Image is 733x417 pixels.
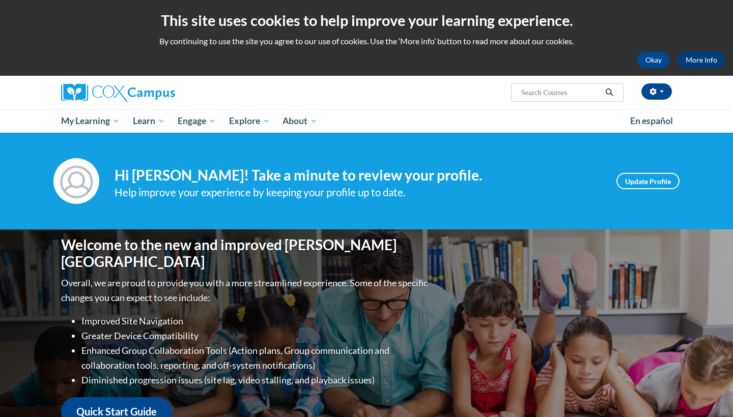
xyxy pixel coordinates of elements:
[61,83,175,102] img: Cox Campus
[61,236,430,271] h1: Welcome to the new and improved [PERSON_NAME][GEOGRAPHIC_DATA]
[637,52,670,68] button: Okay
[8,10,725,31] h2: This site uses cookies to help improve your learning experience.
[178,115,216,127] span: Engage
[171,109,222,133] a: Engage
[81,343,430,373] li: Enhanced Group Collaboration Tools (Action plans, Group communication and collaboration tools, re...
[54,109,126,133] a: My Learning
[641,83,672,100] button: Account Settings
[81,314,430,329] li: Improved Site Navigation
[283,115,317,127] span: About
[126,109,172,133] a: Learn
[520,86,602,99] input: Search Courses
[602,86,617,99] button: Search
[133,115,165,127] span: Learn
[115,184,601,201] div: Help improve your experience by keeping your profile up to date.
[115,167,601,184] h4: Hi [PERSON_NAME]! Take a minute to review your profile.
[276,109,324,133] a: About
[630,115,673,126] span: En español
[61,115,120,127] span: My Learning
[61,83,255,102] a: Cox Campus
[8,36,725,47] p: By continuing to use the site you agree to our use of cookies. Use the ‘More info’ button to read...
[624,110,680,132] a: En español
[692,376,725,409] iframe: Button to launch messaging window
[53,158,99,204] img: Profile Image
[81,329,430,343] li: Greater Device Compatibility
[81,373,430,388] li: Diminished progression issues (site lag, video stalling, and playback issues)
[616,173,680,189] a: Update Profile
[229,115,270,127] span: Explore
[678,52,725,68] a: More Info
[46,109,687,133] div: Main menu
[61,276,430,305] p: Overall, we are proud to provide you with a more streamlined experience. Some of the specific cha...
[222,109,276,133] a: Explore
